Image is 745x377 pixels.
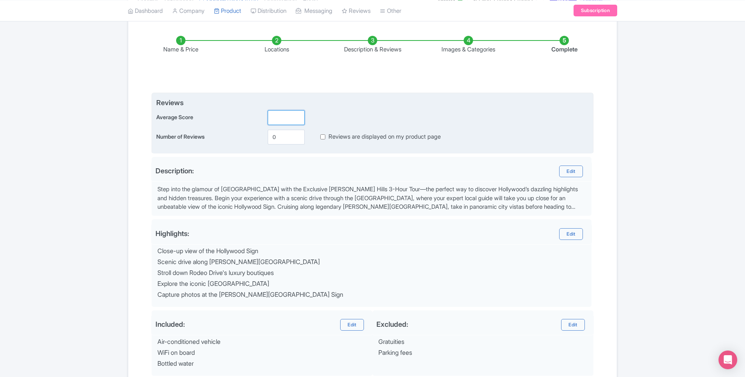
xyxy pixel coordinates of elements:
div: Gratuities [378,338,589,345]
span: Average Score [156,114,193,120]
span: Number of Reviews [156,133,205,140]
div: Scenic drive along [PERSON_NAME][GEOGRAPHIC_DATA] [157,259,587,266]
div: Highlights: [155,229,189,238]
div: Bottled water [157,360,368,367]
div: Capture photos at the [PERSON_NAME][GEOGRAPHIC_DATA] Sign [157,291,587,298]
div: Air-conditioned vehicle [157,338,368,345]
a: Edit [559,166,583,177]
span: Description: [155,167,194,175]
a: Subscription [574,5,617,16]
div: Step into the glamour of [GEOGRAPHIC_DATA] with the Exclusive [PERSON_NAME] Hills 3-Hour Tour—the... [157,185,587,211]
span: Reviews [156,97,589,108]
div: Close-up view of the Hollywood Sign [157,248,587,255]
a: Edit [561,319,584,331]
li: Description & Reviews [325,36,420,54]
li: Name & Price [133,36,229,54]
div: Explore the iconic [GEOGRAPHIC_DATA] [157,280,587,287]
div: Included: [155,320,185,328]
label: Reviews are displayed on my product page [328,132,441,141]
div: Open Intercom Messenger [719,351,737,369]
div: Parking fees [378,349,589,356]
div: WiFi on board [157,349,368,356]
li: Complete [516,36,612,54]
li: Images & Categories [420,36,516,54]
div: Stroll down Rodeo Drive's luxury boutiques [157,270,587,277]
a: Edit [340,319,364,331]
div: Excluded: [376,320,408,328]
li: Locations [229,36,325,54]
a: Edit [559,228,583,240]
